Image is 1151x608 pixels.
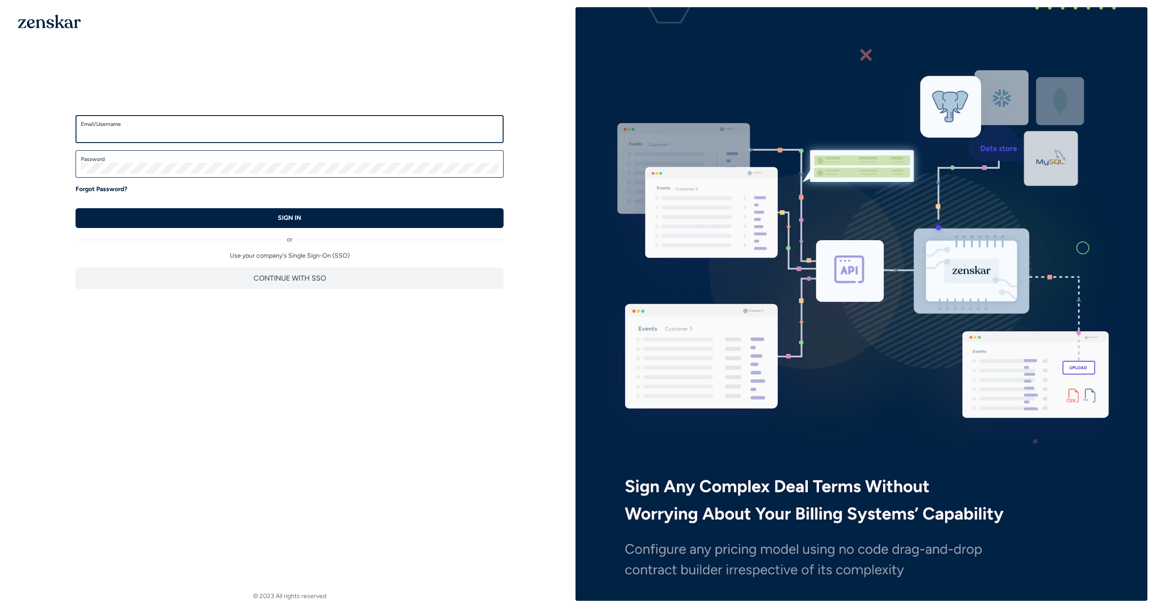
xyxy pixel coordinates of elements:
[81,121,498,128] label: Email/Username
[81,156,498,163] label: Password
[76,208,504,228] button: SIGN IN
[4,592,575,601] footer: © 2023 All rights reserved
[76,268,504,289] button: CONTINUE WITH SSO
[18,14,81,28] img: 1OGAJ2xQqyY4LXKgY66KYq0eOWRCkrZdAb3gUhuVAqdWPZE9SRJmCz+oDMSn4zDLXe31Ii730ItAGKgCKgCCgCikA4Av8PJUP...
[76,185,127,194] a: Forgot Password?
[278,214,301,223] p: SIGN IN
[76,251,504,260] p: Use your company's Single Sign-On (SSO)
[76,228,504,244] div: or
